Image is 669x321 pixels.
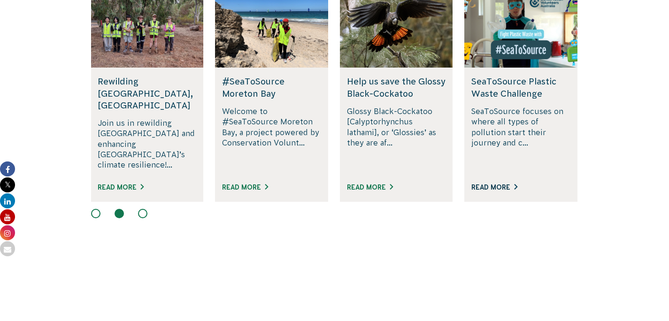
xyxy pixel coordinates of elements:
a: Read More [98,183,144,191]
h5: #SeaToSource Moreton Bay [222,76,321,99]
h5: Rewilding [GEOGRAPHIC_DATA], [GEOGRAPHIC_DATA] [98,76,197,111]
h5: Help us save the Glossy Black-Cockatoo [347,76,446,99]
p: Join us in rewilding [GEOGRAPHIC_DATA] and enhancing [GEOGRAPHIC_DATA]’s climate resilience!... [98,118,197,172]
p: Glossy Black-Cockatoo [Calyptorhynchus lathami], or ‘Glossies’ as they are af... [347,106,446,172]
a: Read More [347,183,393,191]
a: Read More [222,183,268,191]
p: SeaToSource focuses on where all types of pollution start their journey and c... [471,106,570,172]
a: Read More [471,183,517,191]
h5: SeaToSource Plastic Waste Challenge [471,76,570,99]
p: Welcome to #SeaToSource Moreton Bay, a project powered by Conservation Volunt... [222,106,321,172]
